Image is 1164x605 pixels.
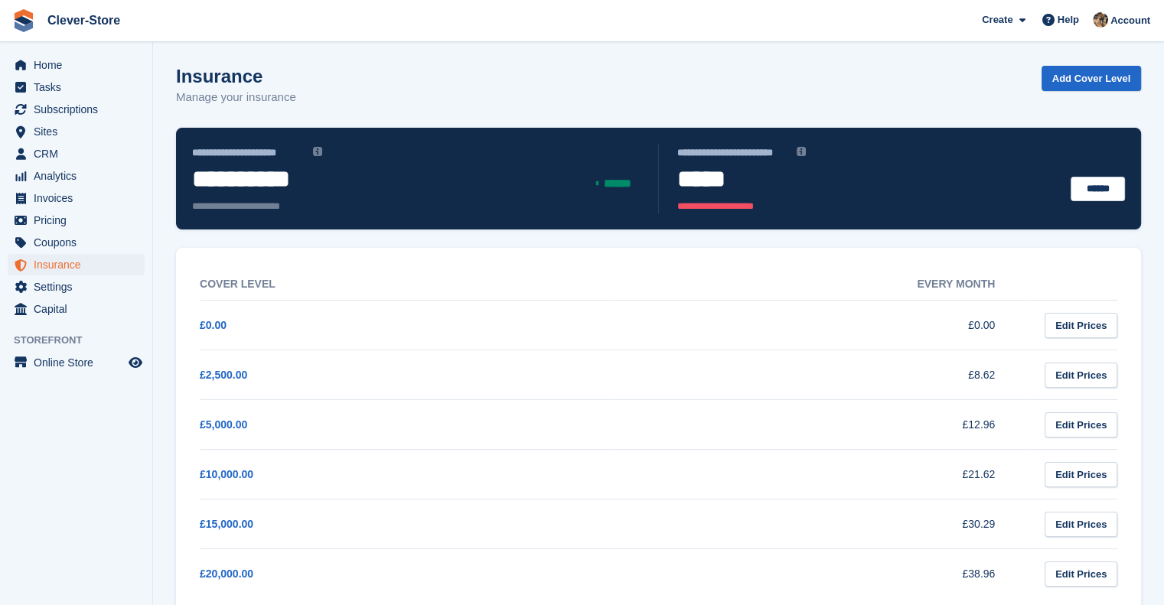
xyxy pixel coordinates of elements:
span: Settings [34,276,126,298]
span: Storefront [14,333,152,348]
span: Account [1110,13,1150,28]
span: Invoices [34,187,126,209]
span: Create [982,12,1012,28]
a: Edit Prices [1045,561,1117,587]
a: menu [8,276,145,298]
a: menu [8,254,145,275]
a: menu [8,210,145,231]
span: CRM [34,143,126,164]
a: menu [8,76,145,98]
a: Edit Prices [1045,412,1117,437]
span: Sites [34,121,126,142]
a: £20,000.00 [200,568,253,580]
span: Tasks [34,76,126,98]
a: £15,000.00 [200,518,253,530]
a: £0.00 [200,319,227,331]
a: Edit Prices [1045,313,1117,338]
a: menu [8,54,145,76]
a: menu [8,143,145,164]
a: Add Cover Level [1042,66,1142,91]
a: menu [8,121,145,142]
a: Clever-Store [41,8,126,33]
td: £38.96 [613,549,1026,599]
img: Andy Mackinnon [1093,12,1108,28]
p: Manage your insurance [176,89,296,106]
span: Capital [34,298,126,320]
a: Edit Prices [1045,462,1117,487]
span: Coupons [34,232,126,253]
a: £5,000.00 [200,418,247,431]
a: Preview store [126,353,145,372]
th: Every month [613,268,1026,301]
td: £21.62 [613,450,1026,499]
span: Help [1058,12,1079,28]
a: menu [8,187,145,209]
a: £2,500.00 [200,369,247,381]
a: menu [8,232,145,253]
span: Analytics [34,165,126,187]
span: Subscriptions [34,99,126,120]
h1: Insurance [176,66,296,86]
a: menu [8,165,145,187]
td: £0.00 [613,301,1026,350]
a: £10,000.00 [200,468,253,480]
a: menu [8,352,145,373]
a: menu [8,298,145,320]
th: Cover Level [200,268,613,301]
td: £30.29 [613,499,1026,549]
span: Pricing [34,210,126,231]
span: Online Store [34,352,126,373]
a: Edit Prices [1045,363,1117,388]
a: menu [8,99,145,120]
img: icon-info-grey-7440780725fd019a000dd9b08b2336e03edf1995a4989e88bcd33f0948082b44.svg [313,147,322,156]
span: Insurance [34,254,126,275]
img: icon-info-grey-7440780725fd019a000dd9b08b2336e03edf1995a4989e88bcd33f0948082b44.svg [797,147,806,156]
td: £12.96 [613,400,1026,450]
td: £8.62 [613,350,1026,400]
a: Edit Prices [1045,512,1117,537]
img: stora-icon-8386f47178a22dfd0bd8f6a31ec36ba5ce8667c1dd55bd0f319d3a0aa187defe.svg [12,9,35,32]
span: Home [34,54,126,76]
